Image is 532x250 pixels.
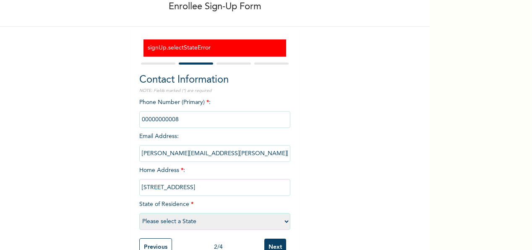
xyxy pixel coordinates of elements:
span: State of Residence [139,201,290,224]
p: NOTE: Fields marked (*) are required [139,88,290,94]
span: Home Address : [139,167,290,190]
span: Phone Number (Primary) : [139,99,290,122]
h3: signUp.selectStateError [148,44,282,52]
span: Email Address : [139,133,290,156]
input: Enter Primary Phone Number [139,111,290,128]
h2: Contact Information [139,73,290,88]
input: Enter email Address [139,145,290,162]
input: Enter home address [139,179,290,196]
